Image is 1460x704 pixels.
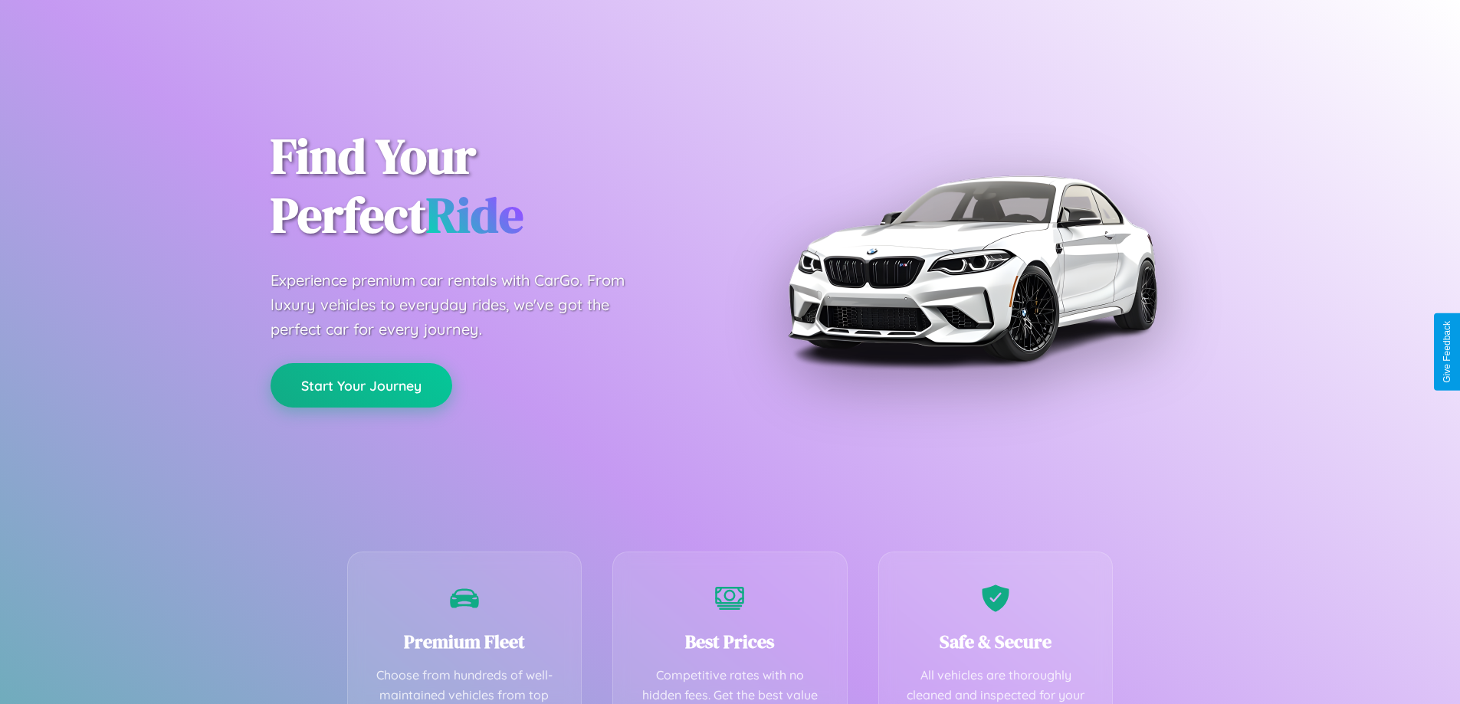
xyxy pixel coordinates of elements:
img: Premium BMW car rental vehicle [780,77,1163,460]
div: Give Feedback [1442,321,1452,383]
p: Experience premium car rentals with CarGo. From luxury vehicles to everyday rides, we've got the ... [271,268,654,342]
h3: Premium Fleet [371,629,559,654]
h1: Find Your Perfect [271,127,707,245]
button: Start Your Journey [271,363,452,408]
span: Ride [426,182,523,248]
h3: Safe & Secure [902,629,1090,654]
h3: Best Prices [636,629,824,654]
